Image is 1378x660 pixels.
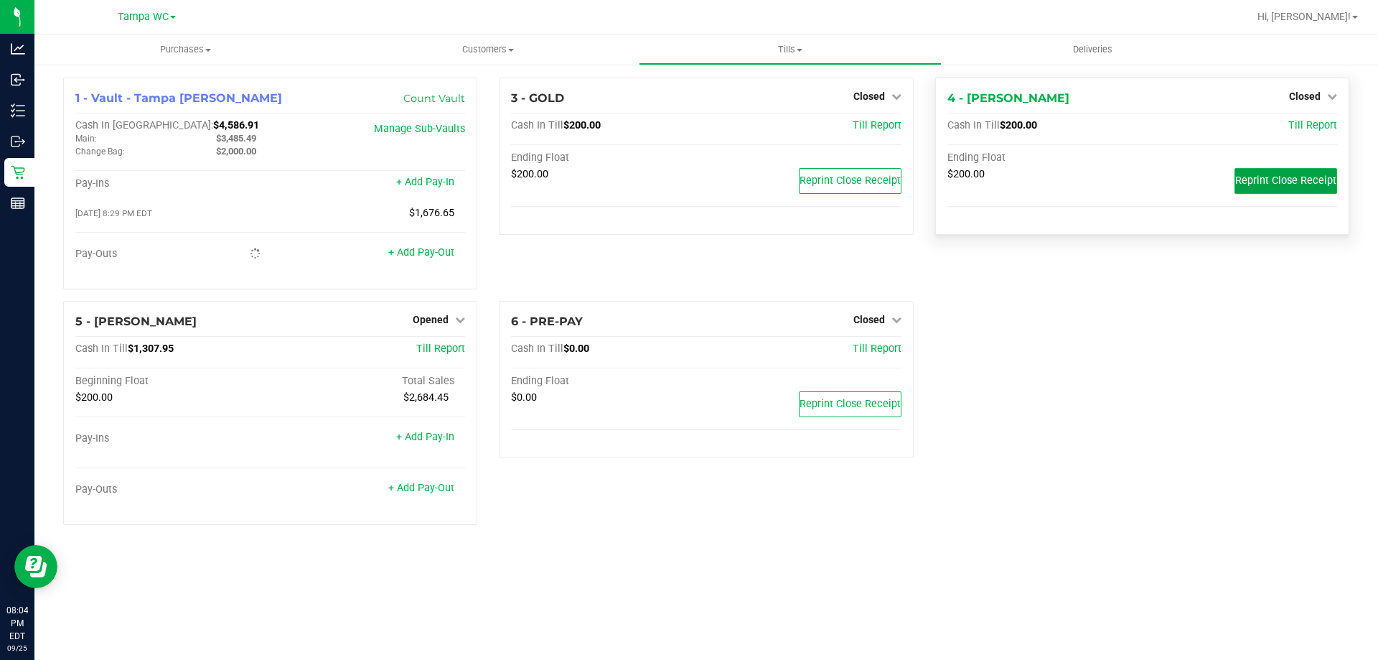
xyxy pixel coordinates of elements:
[403,391,449,404] span: $2,684.45
[75,432,271,445] div: Pay-Ins
[388,482,454,494] a: + Add Pay-Out
[511,343,563,355] span: Cash In Till
[75,147,125,157] span: Change Bag:
[511,391,537,404] span: $0.00
[947,168,985,180] span: $200.00
[11,42,25,56] inline-svg: Analytics
[75,91,282,105] span: 1 - Vault - Tampa [PERSON_NAME]
[639,43,940,56] span: Tills
[388,246,454,259] a: + Add Pay-Out
[853,314,885,325] span: Closed
[11,103,25,118] inline-svg: Inventory
[128,343,174,355] span: $1,307.95
[75,248,271,261] div: Pay-Outs
[374,123,465,135] a: Manage Sub-Vaults
[34,34,337,65] a: Purchases
[396,431,454,443] a: + Add Pay-In
[1235,175,1336,187] span: Reprint Close Receipt
[403,92,465,105] a: Count Vault
[1288,119,1337,131] a: Till Report
[409,207,454,219] span: $1,676.65
[271,375,466,388] div: Total Sales
[11,196,25,210] inline-svg: Reports
[14,545,57,588] iframe: Resource center
[1289,90,1321,102] span: Closed
[639,34,941,65] a: Tills
[337,34,639,65] a: Customers
[511,168,548,180] span: $200.00
[75,375,271,388] div: Beginning Float
[511,119,563,131] span: Cash In Till
[75,483,271,496] div: Pay-Outs
[337,43,638,56] span: Customers
[213,119,259,131] span: $4,586.91
[396,176,454,188] a: + Add Pay-In
[800,398,901,410] span: Reprint Close Receipt
[416,343,465,355] a: Till Report
[11,134,25,149] inline-svg: Outbound
[853,119,901,131] a: Till Report
[216,146,256,157] span: $2,000.00
[1054,43,1132,56] span: Deliveries
[11,73,25,87] inline-svg: Inbound
[34,43,337,56] span: Purchases
[799,391,901,417] button: Reprint Close Receipt
[511,152,706,164] div: Ending Float
[947,152,1143,164] div: Ending Float
[1257,11,1351,22] span: Hi, [PERSON_NAME]!
[947,119,1000,131] span: Cash In Till
[563,343,589,355] span: $0.00
[11,165,25,180] inline-svg: Retail
[942,34,1244,65] a: Deliveries
[216,133,256,144] span: $3,485.49
[75,134,97,144] span: Main:
[947,91,1069,105] span: 4 - [PERSON_NAME]
[1000,119,1037,131] span: $200.00
[75,177,271,190] div: Pay-Ins
[75,315,197,328] span: 5 - [PERSON_NAME]
[75,391,113,404] span: $200.00
[118,11,169,23] span: Tampa WC
[563,119,601,131] span: $200.00
[799,168,901,194] button: Reprint Close Receipt
[800,175,901,187] span: Reprint Close Receipt
[853,90,885,102] span: Closed
[511,91,564,105] span: 3 - GOLD
[75,343,128,355] span: Cash In Till
[6,604,28,643] p: 08:04 PM EDT
[1234,168,1337,194] button: Reprint Close Receipt
[511,315,583,328] span: 6 - PRE-PAY
[75,208,152,218] span: [DATE] 8:29 PM EDT
[853,343,901,355] a: Till Report
[6,643,28,654] p: 09/25
[413,314,449,325] span: Opened
[511,375,706,388] div: Ending Float
[75,119,213,131] span: Cash In [GEOGRAPHIC_DATA]:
